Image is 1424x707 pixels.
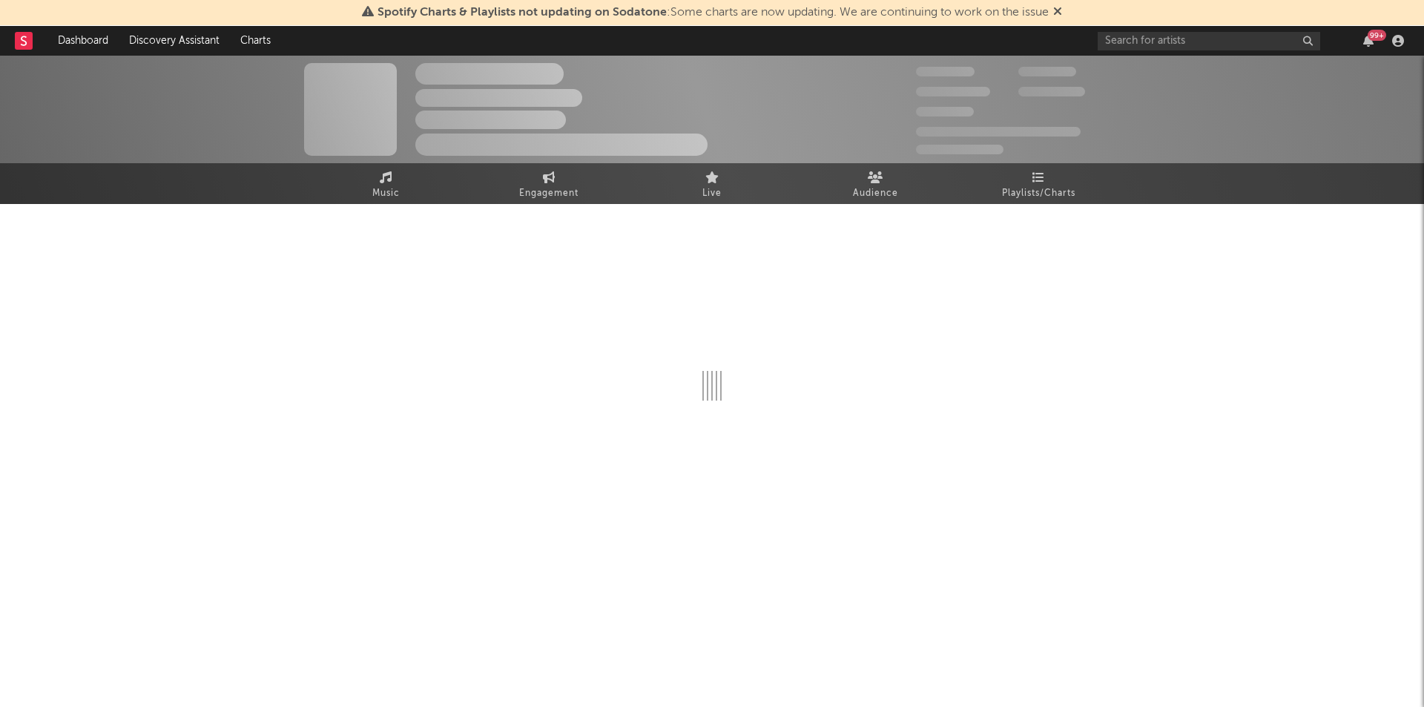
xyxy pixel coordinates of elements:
[1098,32,1320,50] input: Search for artists
[916,127,1081,137] span: 50 000 000 Monthly Listeners
[630,163,794,204] a: Live
[916,87,990,96] span: 50 000 000
[957,163,1120,204] a: Playlists/Charts
[1368,30,1386,41] div: 99 +
[1002,185,1075,203] span: Playlists/Charts
[916,107,974,116] span: 100 000
[47,26,119,56] a: Dashboard
[702,185,722,203] span: Live
[378,7,1049,19] span: : Some charts are now updating. We are continuing to work on the issue
[916,145,1003,154] span: Jump Score: 85.0
[916,67,975,76] span: 300 000
[519,185,578,203] span: Engagement
[230,26,281,56] a: Charts
[304,163,467,204] a: Music
[1018,67,1076,76] span: 100 000
[372,185,400,203] span: Music
[1363,35,1374,47] button: 99+
[119,26,230,56] a: Discovery Assistant
[853,185,898,203] span: Audience
[467,163,630,204] a: Engagement
[1053,7,1062,19] span: Dismiss
[1018,87,1085,96] span: 1 000 000
[378,7,667,19] span: Spotify Charts & Playlists not updating on Sodatone
[794,163,957,204] a: Audience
